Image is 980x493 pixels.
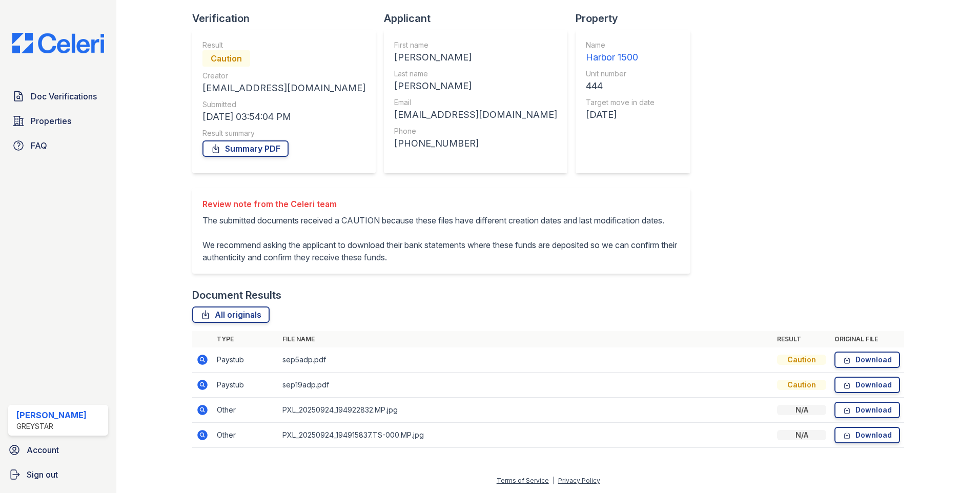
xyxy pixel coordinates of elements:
a: Properties [8,111,108,131]
a: Terms of Service [497,477,549,484]
div: Applicant [384,11,576,26]
th: File name [278,331,773,347]
td: Other [213,423,278,448]
div: Unit number [586,69,655,79]
div: Submitted [202,99,365,110]
div: Email [394,97,557,108]
a: Summary PDF [202,140,289,157]
div: N/A [777,405,826,415]
span: Sign out [27,468,58,481]
div: [EMAIL_ADDRESS][DOMAIN_NAME] [394,108,557,122]
div: Target move in date [586,97,655,108]
a: Download [834,377,900,393]
div: Last name [394,69,557,79]
div: Phone [394,126,557,136]
div: [DATE] 03:54:04 PM [202,110,365,124]
td: Other [213,398,278,423]
a: Download [834,402,900,418]
a: Download [834,427,900,443]
div: Verification [192,11,384,26]
img: CE_Logo_Blue-a8612792a0a2168367f1c8372b55b34899dd931a85d93a1a3d3e32e68fde9ad4.png [4,33,112,53]
a: Download [834,352,900,368]
a: Privacy Policy [558,477,600,484]
span: Doc Verifications [31,90,97,102]
td: Paystub [213,373,278,398]
td: Paystub [213,347,278,373]
a: All originals [192,306,270,323]
a: Doc Verifications [8,86,108,107]
th: Result [773,331,830,347]
p: The submitted documents received a CAUTION because these files have different creation dates and ... [202,214,680,263]
a: Sign out [4,464,112,485]
div: Result summary [202,128,365,138]
span: Properties [31,115,71,127]
div: [DATE] [586,108,655,122]
td: PXL_20250924_194915837.TS-000.MP.jpg [278,423,773,448]
div: [PERSON_NAME] [16,409,87,421]
td: sep19adp.pdf [278,373,773,398]
div: Caution [777,355,826,365]
a: FAQ [8,135,108,156]
div: Review note from the Celeri team [202,198,680,210]
div: [EMAIL_ADDRESS][DOMAIN_NAME] [202,81,365,95]
div: [PHONE_NUMBER] [394,136,557,151]
div: Document Results [192,288,281,302]
a: Account [4,440,112,460]
div: Result [202,40,365,50]
div: [PERSON_NAME] [394,79,557,93]
span: Account [27,444,59,456]
div: Name [586,40,655,50]
div: 444 [586,79,655,93]
td: sep5adp.pdf [278,347,773,373]
span: FAQ [31,139,47,152]
div: | [553,477,555,484]
div: Caution [777,380,826,390]
a: Name Harbor 1500 [586,40,655,65]
div: Creator [202,71,365,81]
div: Harbor 1500 [586,50,655,65]
th: Original file [830,331,904,347]
div: N/A [777,430,826,440]
th: Type [213,331,278,347]
div: Caution [202,50,250,67]
div: Property [576,11,699,26]
div: First name [394,40,557,50]
td: PXL_20250924_194922832.MP.jpg [278,398,773,423]
div: Greystar [16,421,87,432]
div: [PERSON_NAME] [394,50,557,65]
